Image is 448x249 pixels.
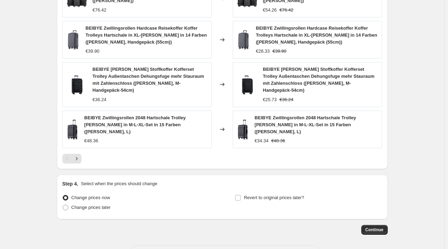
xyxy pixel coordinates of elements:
[66,74,87,95] img: 91v7oYDYK0L_80x.jpg
[244,195,304,200] span: Revert to original prices later?
[93,7,107,14] div: €76.42
[256,25,377,45] span: BEIBYE Zwillingsrollen Hardcase Reisekoffer Koffer Trolleys Hartschale in XL-[PERSON_NAME] in 14 ...
[255,115,356,134] span: BEIBYE Zwillingsrollen 2048 Hartschale Trolley [PERSON_NAME] in M-L-XL-Set in 15 Farben ([PERSON_...
[279,96,293,103] strike: €36.24
[237,74,257,95] img: 91v7oYDYK0L_80x.jpg
[71,205,111,210] span: Change prices later
[263,7,277,14] div: €54.26
[237,119,249,140] img: 71DtvjxQ9hL_80x.jpg
[93,67,204,93] span: BEIBYE [PERSON_NAME] Stoffkoffer Kofferset Trolley Außentaschen Dehungsfuge mehr Stauraum mit Zah...
[237,29,250,50] img: 81rTLKAeGwL_80x.jpg
[365,227,384,233] span: Continue
[72,154,82,164] button: Next
[361,225,388,235] button: Continue
[66,29,80,50] img: 81rTLKAeGwL_80x.jpg
[279,7,293,14] strike: €76.42
[263,96,277,103] div: €25.73
[66,119,79,140] img: 71DtvjxQ9hL_80x.jpg
[84,115,186,134] span: BEIBYE Zwillingsrollen 2048 Hartschale Trolley [PERSON_NAME] in M-L-XL-Set in 15 Farben ([PERSON_...
[86,25,207,45] span: BEIBYE Zwillingsrollen Hardcase Reisekoffer Koffer Trolleys Hartschale in XL-[PERSON_NAME] in 14 ...
[71,195,110,200] span: Change prices now
[86,48,100,55] div: €39.90
[84,137,98,144] div: €48.36
[93,96,107,103] div: €36.24
[271,137,285,144] strike: €48.36
[81,180,157,187] p: Select when the prices should change
[263,67,374,93] span: BEIBYE [PERSON_NAME] Stoffkoffer Kofferset Trolley Außentaschen Dehungsfuge mehr Stauraum mit Zah...
[62,180,78,187] h2: Step 4.
[62,154,82,164] nav: Pagination
[272,48,286,55] strike: €39.90
[255,137,269,144] div: €34.34
[256,48,270,55] div: €28.33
